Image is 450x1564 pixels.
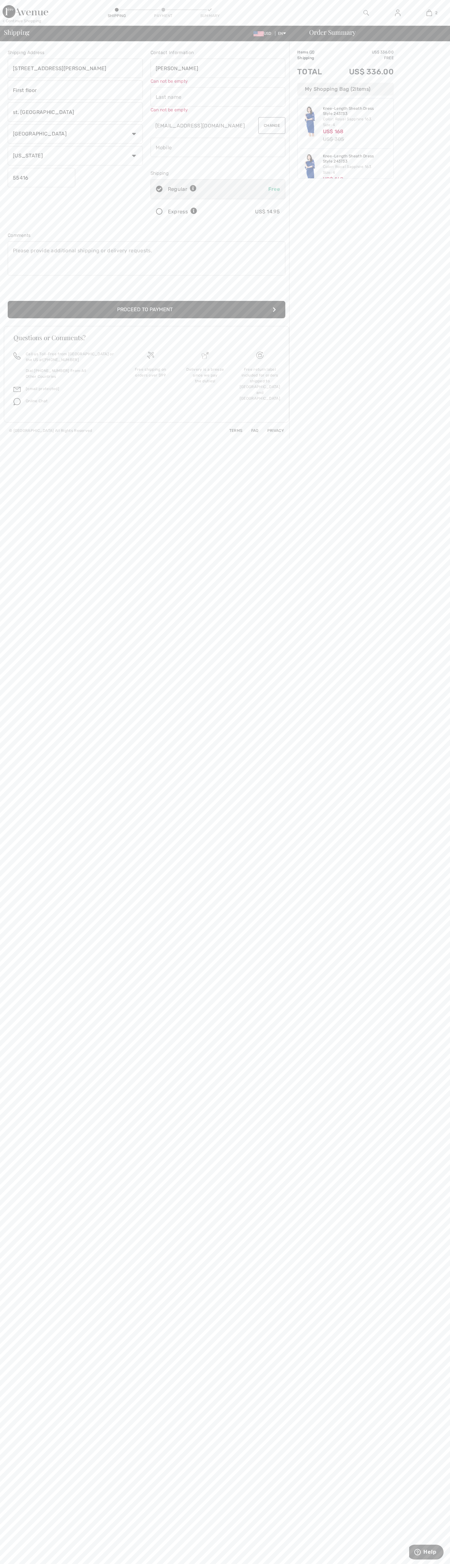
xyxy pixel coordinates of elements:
[8,80,143,100] input: Address line 2
[151,138,286,157] input: Mobile
[435,10,437,16] span: 2
[151,116,252,135] input: E-mail
[297,83,394,96] div: My Shopping Bag ( Items)
[300,106,320,136] img: Knee-Length Sheath Dress Style 243733
[26,399,48,403] span: Online Chat
[300,154,320,184] img: Knee-Length Sheath Dress Style 243733
[107,13,126,19] div: Shipping
[151,59,286,78] input: First name
[363,9,369,17] img: search the website
[258,117,285,134] button: Change
[332,55,394,61] td: Free
[323,164,391,175] div: Color: Royal Sapphire 163 Size: 4
[323,136,344,142] s: US$ 305
[323,106,391,116] a: Knee-Length Sheath Dress Style 243733
[332,61,394,83] td: US$ 336.00
[323,176,344,182] span: US$ 168
[200,13,220,19] div: Summary
[26,368,115,379] p: Dial [PHONE_NUMBER] From All Other Countries
[297,49,332,55] td: Items ( )
[253,31,274,36] span: USD
[151,170,286,177] div: Shipping
[183,367,227,384] div: Delivery is a breeze since we pay the duties!
[238,367,282,401] div: Free return label included for orders shipped to [GEOGRAPHIC_DATA] and [GEOGRAPHIC_DATA]
[253,31,264,36] img: US Dollar
[151,107,286,113] div: Can not be empty
[3,5,48,18] img: 1ère Avenue
[168,208,197,216] div: Express
[352,86,355,92] span: 2
[26,386,59,391] a: [email protected]
[8,102,143,122] input: City
[297,55,332,61] td: Shipping
[14,386,21,393] img: email
[202,352,209,359] img: Delivery is a breeze since we pay the duties!
[168,185,197,193] div: Regular
[301,29,446,35] div: Order Summary
[8,59,143,78] input: Address line 1
[222,428,243,433] a: Terms
[14,398,21,405] img: chat
[154,13,173,19] div: Payment
[151,49,286,56] div: Contact Information
[14,334,280,341] h3: Questions or Comments?
[8,49,143,56] div: Shipping Address
[414,9,445,17] a: 2
[256,352,263,359] img: Free shipping on orders over $99
[323,154,391,164] a: Knee-Length Sheath Dress Style 243733
[260,428,284,433] a: Privacy
[151,78,286,85] div: Can not be empty
[4,29,30,35] span: Shipping
[26,351,115,363] p: Call us Toll-Free from [GEOGRAPHIC_DATA] or the US at
[8,301,285,318] button: Proceed to Payment
[311,50,313,54] span: 2
[14,352,21,359] img: call
[255,208,280,216] div: US$ 14.95
[43,358,79,362] a: [PHONE_NUMBER]
[390,9,406,17] a: Sign In
[3,18,41,24] div: < Continue Shopping
[409,1545,444,1561] iframe: Opens a widget where you can find more information
[395,9,400,17] img: My Info
[323,128,344,135] span: US$ 168
[9,428,92,433] div: © [GEOGRAPHIC_DATA] All Rights Reserved
[243,428,259,433] a: FAQ
[147,352,154,359] img: Free shipping on orders over $99
[427,9,432,17] img: My Bag
[128,367,173,378] div: Free shipping on orders over $99
[151,87,286,107] input: Last name
[297,61,332,83] td: Total
[8,168,75,187] input: Zip/Postal Code
[278,31,286,36] span: EN
[332,49,394,55] td: US$ 336.00
[8,232,285,239] div: Comments
[323,116,391,128] div: Color: Royal Sapphire 163 Size: 4
[268,186,280,192] span: Free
